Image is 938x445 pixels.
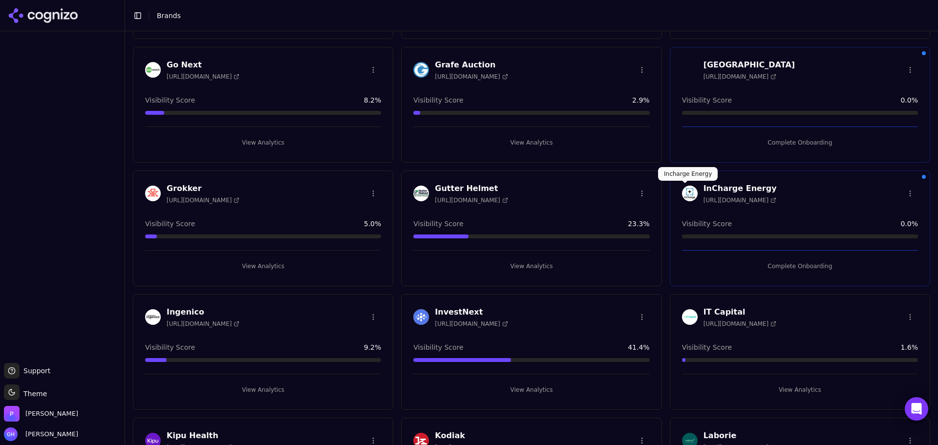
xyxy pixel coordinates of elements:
span: Visibility Score [682,95,732,105]
span: [URL][DOMAIN_NAME] [435,320,508,328]
span: [URL][DOMAIN_NAME] [703,73,776,81]
span: [PERSON_NAME] [21,430,78,439]
img: Go Next [145,62,161,78]
img: Gutter Helmet [413,186,429,201]
button: View Analytics [145,135,381,150]
h3: InvestNext [435,306,508,318]
span: 0.0 % [900,219,918,229]
span: Visibility Score [413,95,463,105]
span: Theme [20,390,47,398]
img: Grokker [145,186,161,201]
span: 9.2 % [364,342,382,352]
nav: breadcrumb [157,11,181,21]
span: Brands [157,12,181,20]
h3: [GEOGRAPHIC_DATA] [703,59,795,71]
button: View Analytics [682,382,918,398]
span: [URL][DOMAIN_NAME] [435,73,508,81]
span: 8.2 % [364,95,382,105]
p: Incharge Energy [664,170,712,178]
span: Visibility Score [682,219,732,229]
button: Complete Onboarding [682,135,918,150]
h3: Grafe Auction [435,59,508,71]
span: [URL][DOMAIN_NAME] [703,320,776,328]
h3: Kipu Health [167,430,239,442]
span: [URL][DOMAIN_NAME] [703,196,776,204]
h3: IT Capital [703,306,776,318]
img: InCharge Energy [682,186,698,201]
span: 5.0 % [364,219,382,229]
button: Open organization switcher [4,406,78,422]
span: [URL][DOMAIN_NAME] [167,320,239,328]
span: Perrill [25,409,78,418]
button: Open user button [4,427,78,441]
h3: Go Next [167,59,239,71]
h3: Ingenico [167,306,239,318]
span: Visibility Score [145,219,195,229]
img: InvestNext [413,309,429,325]
button: Complete Onboarding [682,258,918,274]
h3: Gutter Helmet [435,183,508,194]
img: Grafe Auction [413,62,429,78]
span: Support [20,366,50,376]
span: 0.0 % [900,95,918,105]
h3: Grokker [167,183,239,194]
img: Grand Colonial Hotel [682,62,698,78]
span: [URL][DOMAIN_NAME] [167,73,239,81]
button: View Analytics [413,135,649,150]
span: [URL][DOMAIN_NAME] [435,196,508,204]
div: Open Intercom Messenger [905,397,928,421]
span: Visibility Score [682,342,732,352]
span: 41.4 % [628,342,649,352]
button: View Analytics [413,382,649,398]
button: View Analytics [145,382,381,398]
h3: Laborie [703,430,776,442]
span: Visibility Score [145,342,195,352]
span: Visibility Score [413,342,463,352]
span: 1.6 % [900,342,918,352]
span: [URL][DOMAIN_NAME] [167,196,239,204]
img: Perrill [4,406,20,422]
button: View Analytics [413,258,649,274]
span: Visibility Score [145,95,195,105]
button: View Analytics [145,258,381,274]
span: 2.9 % [632,95,650,105]
h3: InCharge Energy [703,183,777,194]
h3: Kodiak [435,430,465,442]
span: Visibility Score [413,219,463,229]
img: IT Capital [682,309,698,325]
img: Ingenico [145,309,161,325]
img: Grace Hallen [4,427,18,441]
span: 23.3 % [628,219,649,229]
